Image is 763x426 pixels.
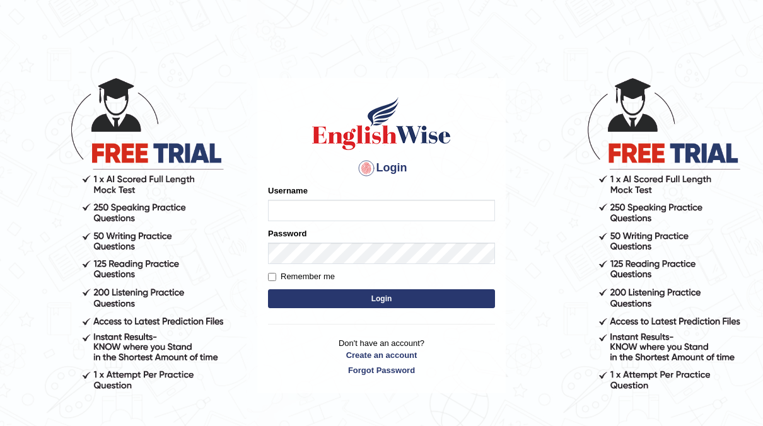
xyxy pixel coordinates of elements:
[268,364,495,376] a: Forgot Password
[268,337,495,376] p: Don't have an account?
[268,270,335,283] label: Remember me
[268,158,495,178] h4: Login
[268,227,306,239] label: Password
[268,349,495,361] a: Create an account
[268,185,308,197] label: Username
[268,273,276,281] input: Remember me
[310,95,453,152] img: Logo of English Wise sign in for intelligent practice with AI
[268,289,495,308] button: Login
